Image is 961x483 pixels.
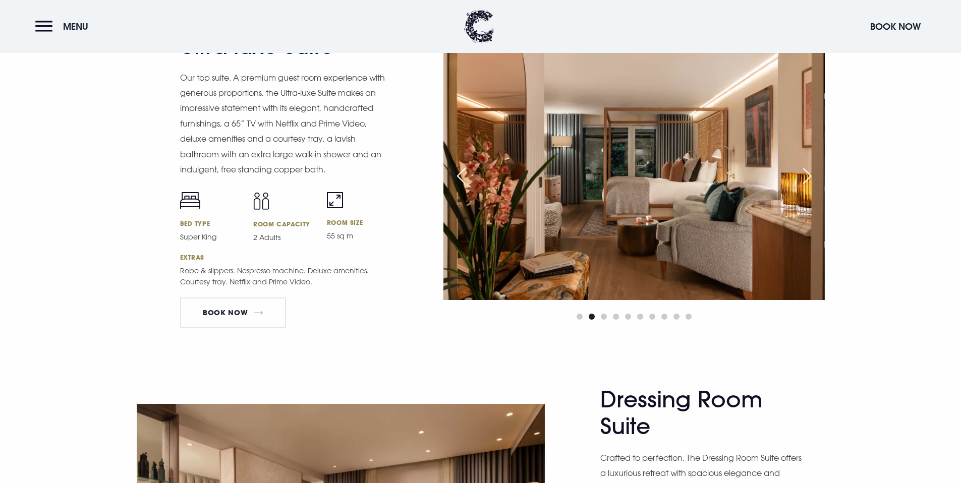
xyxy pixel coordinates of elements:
button: Menu [35,16,93,37]
p: Robe & slippers. Nespresso machine. Deluxe amenities. Courtesy tray. Netflix and Prime Video. [180,265,387,287]
img: Room size icon [327,192,343,208]
p: Our top suite. A premium guest room experience with generous proportions, the Ultra-luxe Suite ma... [180,70,387,177]
p: 55 sq m [327,230,388,241]
button: Book Now [865,16,926,37]
span: Menu [63,21,88,32]
h6: Room capacity [253,220,315,228]
span: Go to slide 2 [589,314,595,320]
p: 2 Adults [253,232,315,243]
div: Previous slide [448,165,474,187]
img: Clandeboye Lodge [464,10,494,43]
h6: Bed type [180,219,242,227]
a: Book Now [180,297,286,328]
h2: Dressing Room Suite [600,386,797,440]
span: Go to slide 9 [673,314,680,320]
span: Go to slide 8 [661,314,667,320]
span: Go to slide 5 [625,314,631,320]
h2: Ultra-luxe Suite [180,33,377,59]
img: Hotel in Bangor Northern Ireland [443,46,824,300]
h6: Extras [180,253,388,261]
img: Capacity icon [253,192,269,210]
img: Bed icon [180,192,200,209]
span: Go to slide 6 [637,314,643,320]
span: Go to slide 10 [686,314,692,320]
span: Go to slide 4 [613,314,619,320]
h6: Room size [327,218,388,226]
span: Go to slide 3 [601,314,607,320]
div: Next slide [795,165,820,187]
p: Super King [180,231,242,243]
span: Go to slide 1 [577,314,583,320]
span: Go to slide 7 [649,314,655,320]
